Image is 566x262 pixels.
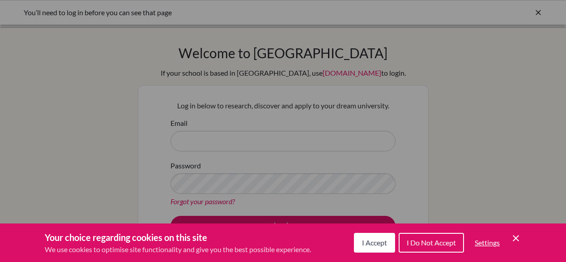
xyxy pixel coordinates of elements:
[407,238,456,247] span: I Do Not Accept
[399,233,464,253] button: I Do Not Accept
[362,238,387,247] span: I Accept
[511,233,521,244] button: Save and close
[45,231,311,244] h3: Your choice regarding cookies on this site
[468,234,507,252] button: Settings
[45,244,311,255] p: We use cookies to optimise site functionality and give you the best possible experience.
[475,238,500,247] span: Settings
[354,233,395,253] button: I Accept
